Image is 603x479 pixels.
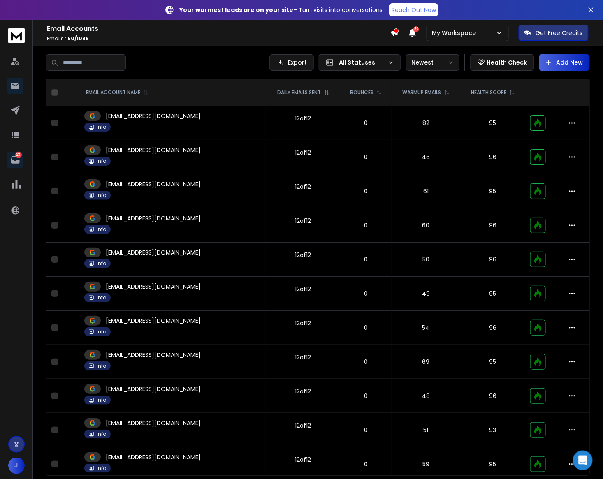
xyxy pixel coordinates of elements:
button: Get Free Credits [519,25,589,41]
p: .info [95,431,106,437]
p: [EMAIL_ADDRESS][DOMAIN_NAME] [106,385,201,393]
div: 12 of 12 [295,251,311,259]
td: 93 [460,413,525,447]
p: Emails : [47,35,390,42]
p: 0 [345,426,387,434]
button: Export [269,54,314,71]
td: 51 [392,413,460,447]
p: [EMAIL_ADDRESS][DOMAIN_NAME] [106,419,201,427]
td: 95 [460,277,525,311]
td: 49 [392,277,460,311]
p: .info [95,329,106,335]
button: J [8,458,25,474]
button: Newest [406,54,459,71]
p: [EMAIL_ADDRESS][DOMAIN_NAME] [106,112,201,120]
p: DAILY EMAILS SENT [277,89,321,96]
p: .info [95,158,106,164]
img: logo [8,28,25,43]
span: 50 [413,26,419,32]
p: .info [95,192,106,199]
p: BOUNCES [350,89,373,96]
p: – Turn visits into conversations [179,6,383,14]
p: [EMAIL_ADDRESS][DOMAIN_NAME] [106,214,201,222]
p: [EMAIL_ADDRESS][DOMAIN_NAME] [106,317,201,325]
td: 69 [392,345,460,379]
p: 23 [15,152,22,158]
td: 96 [460,379,525,413]
p: 0 [345,392,387,400]
p: .info [95,294,106,301]
p: [EMAIL_ADDRESS][DOMAIN_NAME] [106,180,201,188]
p: [EMAIL_ADDRESS][DOMAIN_NAME] [106,248,201,257]
td: 95 [460,106,525,140]
p: 0 [345,358,387,366]
p: [EMAIL_ADDRESS][DOMAIN_NAME] [106,146,201,154]
p: 0 [345,324,387,332]
div: 12 of 12 [295,114,311,123]
p: Health Check [487,58,527,67]
td: 46 [392,140,460,174]
p: .info [95,363,106,369]
td: 48 [392,379,460,413]
td: 82 [392,106,460,140]
p: 0 [345,221,387,229]
p: 0 [345,119,387,127]
div: Open Intercom Messenger [573,451,593,470]
p: 0 [345,187,387,195]
div: 12 of 12 [295,353,311,361]
p: All Statuses [339,58,384,67]
td: 96 [460,311,525,345]
p: .info [95,465,106,472]
div: 12 of 12 [295,387,311,396]
div: 12 of 12 [295,319,311,327]
td: 96 [460,140,525,174]
p: 0 [345,153,387,161]
h1: Email Accounts [47,24,390,34]
p: My Workspace [432,29,480,37]
p: [EMAIL_ADDRESS][DOMAIN_NAME] [106,351,201,359]
div: 12 of 12 [295,217,311,225]
div: 12 of 12 [295,421,311,430]
div: 12 of 12 [295,456,311,464]
p: HEALTH SCORE [471,89,506,96]
td: 95 [460,174,525,208]
span: 50 / 1086 [67,35,89,42]
p: 0 [345,289,387,298]
button: Add New [539,54,590,71]
div: EMAIL ACCOUNT NAME [86,89,148,96]
p: .info [95,124,106,130]
td: 96 [460,243,525,277]
td: 54 [392,311,460,345]
p: Reach Out Now [392,6,436,14]
p: .info [95,226,106,233]
p: 0 [345,255,387,264]
button: Health Check [470,54,534,71]
td: 95 [460,345,525,379]
a: Reach Out Now [389,3,438,16]
a: 23 [7,152,23,168]
p: .info [95,397,106,403]
strong: Your warmest leads are on your site [179,6,293,14]
p: Get Free Credits [536,29,583,37]
td: 60 [392,208,460,243]
div: 12 of 12 [295,285,311,293]
p: [EMAIL_ADDRESS][DOMAIN_NAME] [106,453,201,461]
td: 50 [392,243,460,277]
div: 12 of 12 [295,183,311,191]
p: 0 [345,460,387,468]
td: 61 [392,174,460,208]
td: 96 [460,208,525,243]
p: .info [95,260,106,267]
p: WARMUP EMAILS [403,89,441,96]
div: 12 of 12 [295,148,311,157]
p: [EMAIL_ADDRESS][DOMAIN_NAME] [106,282,201,291]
